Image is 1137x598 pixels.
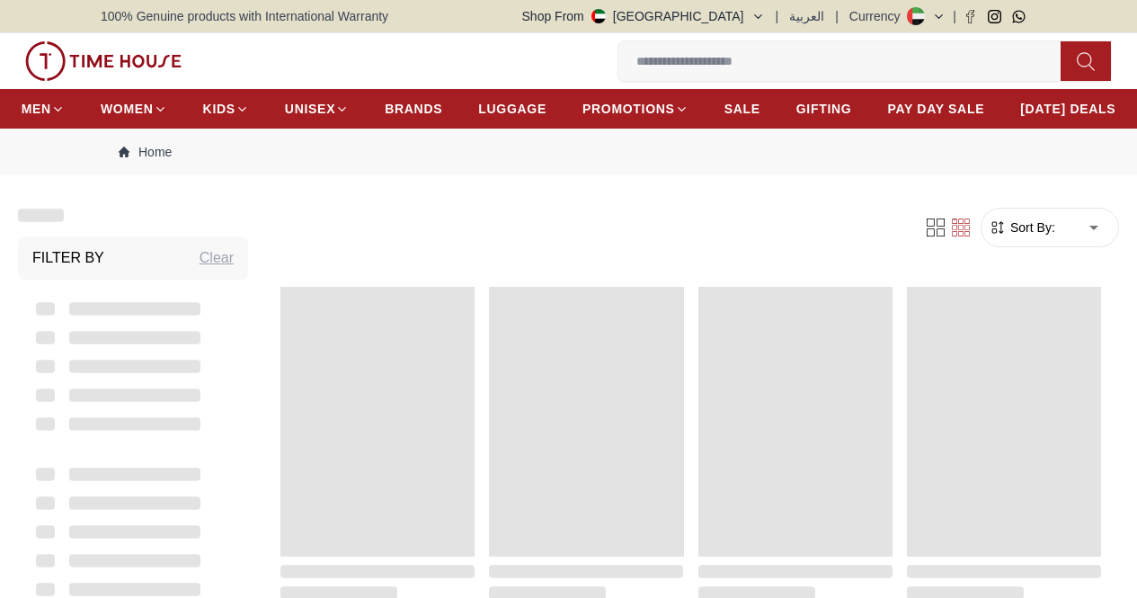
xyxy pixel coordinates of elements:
[1020,100,1115,118] span: [DATE] DEALS
[522,7,765,25] button: Shop From[GEOGRAPHIC_DATA]
[478,100,546,118] span: LUGGAGE
[1012,10,1026,23] a: Whatsapp
[101,93,167,125] a: WOMEN
[964,10,977,23] a: Facebook
[101,100,154,118] span: WOMEN
[385,100,442,118] span: BRANDS
[25,41,182,81] img: ...
[285,100,335,118] span: UNISEX
[953,7,956,25] span: |
[988,10,1001,23] a: Instagram
[385,93,442,125] a: BRANDS
[285,93,349,125] a: UNISEX
[200,247,234,269] div: Clear
[582,93,688,125] a: PROMOTIONS
[101,129,1036,175] nav: Breadcrumb
[776,7,779,25] span: |
[582,100,675,118] span: PROMOTIONS
[789,7,824,25] button: العربية
[101,7,388,25] span: 100% Genuine products with International Warranty
[22,100,51,118] span: MEN
[796,100,852,118] span: GIFTING
[724,100,760,118] span: SALE
[724,93,760,125] a: SALE
[1020,93,1115,125] a: [DATE] DEALS
[835,7,839,25] span: |
[887,93,984,125] a: PAY DAY SALE
[119,143,172,161] a: Home
[1007,219,1055,237] span: Sort By:
[989,219,1055,237] button: Sort By:
[591,9,606,23] img: United Arab Emirates
[22,93,65,125] a: MEN
[887,100,984,118] span: PAY DAY SALE
[32,247,104,269] h3: Filter By
[849,7,908,25] div: Currency
[796,93,852,125] a: GIFTING
[203,100,235,118] span: KIDS
[478,93,546,125] a: LUGGAGE
[203,93,249,125] a: KIDS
